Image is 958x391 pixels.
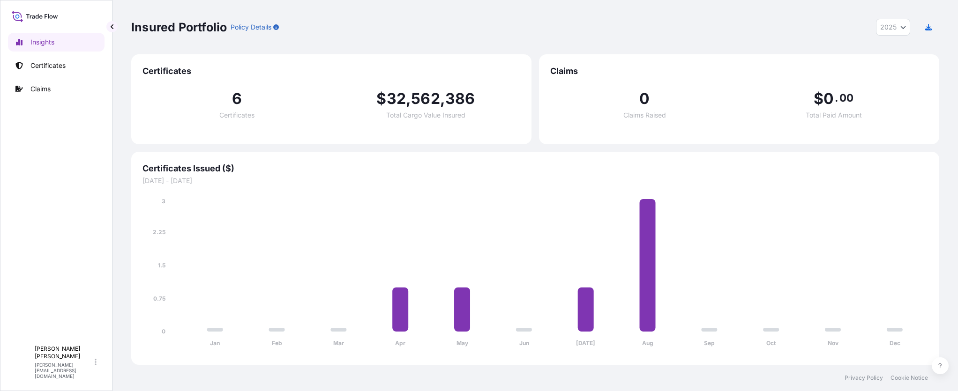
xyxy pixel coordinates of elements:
[153,229,165,236] tspan: 2.25
[272,339,282,347] tspan: Feb
[550,66,928,77] span: Claims
[639,91,650,106] span: 0
[30,84,51,94] p: Claims
[890,339,900,347] tspan: Dec
[35,345,93,360] p: [PERSON_NAME] [PERSON_NAME]
[30,37,54,47] p: Insights
[704,339,715,347] tspan: Sep
[131,20,227,35] p: Insured Portfolio
[8,80,105,98] a: Claims
[142,163,928,174] span: Certificates Issued ($)
[835,94,838,102] span: .
[806,112,862,118] span: Total Paid Amount
[231,22,271,32] p: Policy Details
[142,176,928,185] span: [DATE] - [DATE]
[8,56,105,75] a: Certificates
[8,33,105,52] a: Insights
[623,112,666,118] span: Claims Raised
[519,339,529,347] tspan: Jun
[766,339,776,347] tspan: Oct
[880,22,897,32] span: 2025
[153,295,165,302] tspan: 0.75
[411,91,440,106] span: 562
[19,357,24,367] span: T
[440,91,445,106] span: ,
[845,374,883,382] a: Privacy Policy
[232,91,242,106] span: 6
[376,91,386,106] span: $
[162,328,165,335] tspan: 0
[387,91,406,106] span: 32
[642,339,653,347] tspan: Aug
[891,374,928,382] a: Cookie Notice
[158,262,165,269] tspan: 1.5
[828,339,839,347] tspan: Nov
[823,91,834,106] span: 0
[457,339,469,347] tspan: May
[876,19,910,36] button: Year Selector
[210,339,220,347] tspan: Jan
[395,339,405,347] tspan: Apr
[576,339,595,347] tspan: [DATE]
[30,61,66,70] p: Certificates
[35,362,93,379] p: [PERSON_NAME][EMAIL_ADDRESS][DOMAIN_NAME]
[839,94,853,102] span: 00
[386,112,465,118] span: Total Cargo Value Insured
[219,112,254,118] span: Certificates
[445,91,475,106] span: 386
[333,339,344,347] tspan: Mar
[814,91,823,106] span: $
[162,198,165,205] tspan: 3
[142,66,520,77] span: Certificates
[406,91,411,106] span: ,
